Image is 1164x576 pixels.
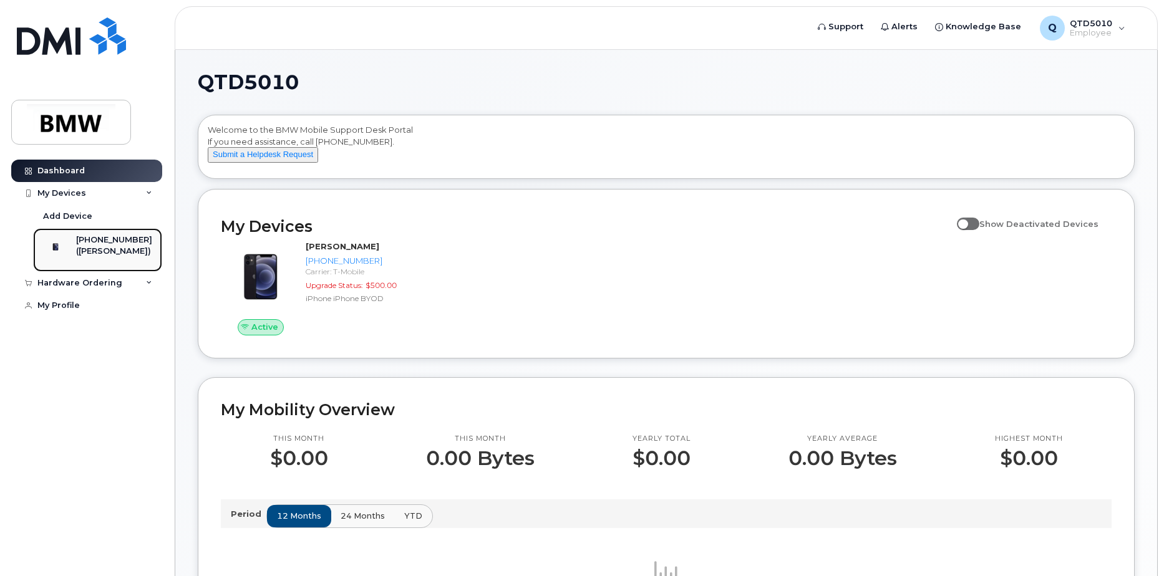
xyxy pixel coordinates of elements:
[221,217,951,236] h2: My Devices
[306,281,363,290] span: Upgrade Status:
[306,293,427,304] div: iPhone iPhone BYOD
[633,434,691,444] p: Yearly total
[221,241,432,335] a: Active[PERSON_NAME][PHONE_NUMBER]Carrier: T-MobileUpgrade Status:$500.00iPhone iPhone BYOD
[341,510,385,522] span: 24 months
[404,510,422,522] span: YTD
[208,147,318,163] button: Submit a Helpdesk Request
[957,212,967,222] input: Show Deactivated Devices
[426,447,535,469] p: 0.00 Bytes
[208,124,1125,174] div: Welcome to the BMW Mobile Support Desk Portal If you need assistance, call [PHONE_NUMBER].
[306,266,427,277] div: Carrier: T-Mobile
[788,434,897,444] p: Yearly average
[426,434,535,444] p: This month
[788,447,897,469] p: 0.00 Bytes
[995,434,1063,444] p: Highest month
[231,508,266,520] p: Period
[306,241,379,251] strong: [PERSON_NAME]
[306,255,427,267] div: [PHONE_NUMBER]
[366,281,397,290] span: $500.00
[231,247,291,307] img: image20231002-3703462-15mqxqi.jpeg
[221,400,1112,419] h2: My Mobility Overview
[198,73,299,92] span: QTD5010
[270,447,328,469] p: $0.00
[633,447,691,469] p: $0.00
[995,447,1063,469] p: $0.00
[979,219,1099,229] span: Show Deactivated Devices
[251,321,278,333] span: Active
[270,434,328,444] p: This month
[208,149,318,159] a: Submit a Helpdesk Request
[1110,522,1155,567] iframe: Messenger Launcher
